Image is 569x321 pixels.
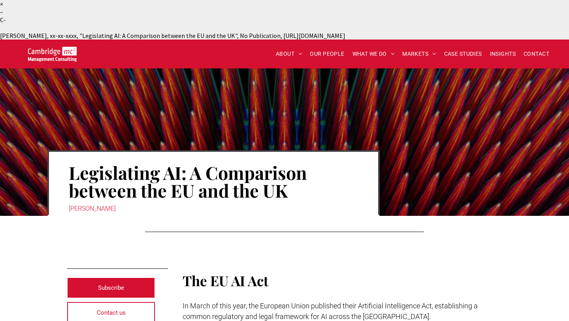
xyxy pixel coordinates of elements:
span: The EU AI Act [183,271,268,290]
h1: Legislating AI: A Comparison between the EU and the UK [69,163,358,200]
a: MARKETS [398,48,440,60]
a: CONTACT [520,48,553,60]
a: ABOUT [272,48,306,60]
span: In March of this year, the European Union published their Artificial Intelligence Act, establishi... [183,302,478,321]
a: CASE STUDIES [440,48,486,60]
img: Go to Homepage [28,47,77,62]
a: Your Business Transformed | Cambridge Management Consulting [28,48,77,56]
div: [PERSON_NAME] [69,203,358,214]
a: OUR PEOPLE [306,48,348,60]
a: WHAT WE DO [349,48,399,60]
a: Subscribe [67,278,155,298]
span: Subscribe [98,278,124,298]
a: INSIGHTS [486,48,520,60]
